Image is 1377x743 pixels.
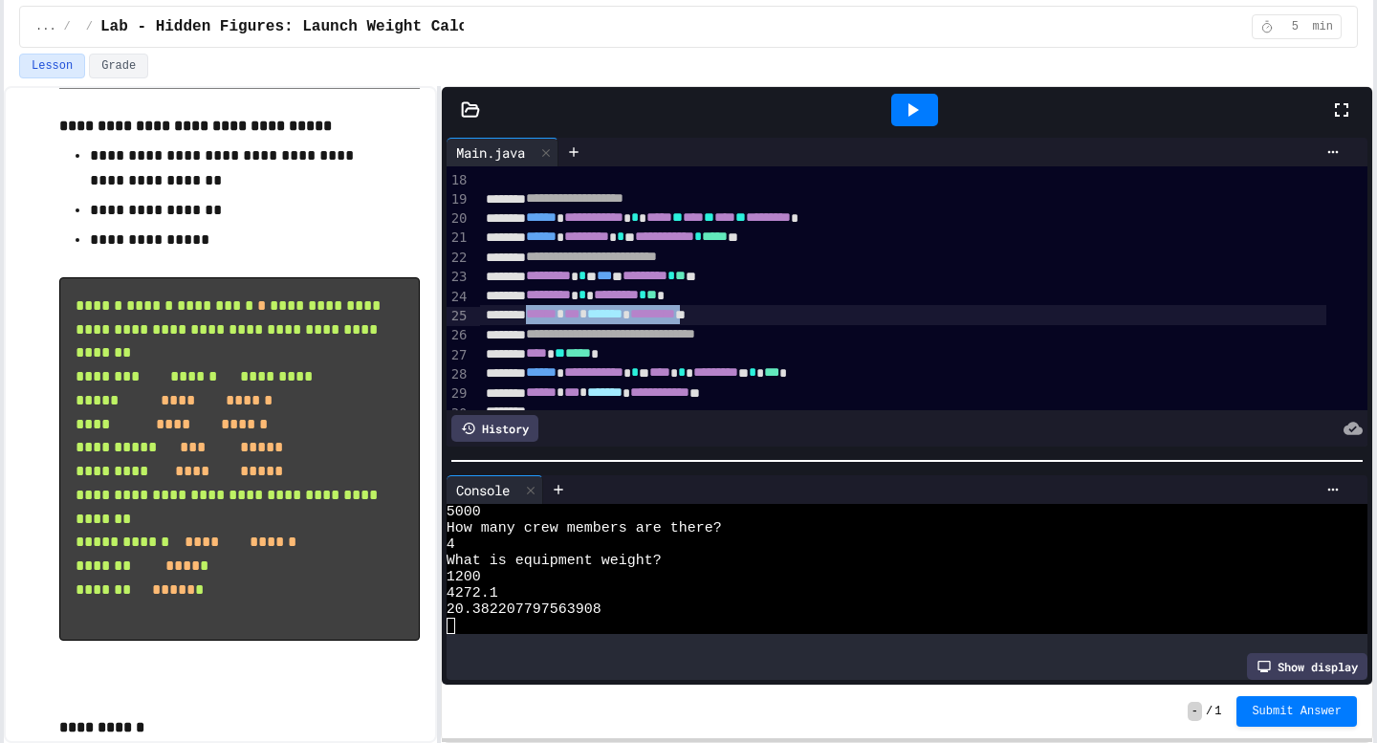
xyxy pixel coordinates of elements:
[100,15,523,38] span: Lab - Hidden Figures: Launch Weight Calculator
[1247,653,1367,680] div: Show display
[35,19,56,34] span: ...
[447,346,470,365] div: 27
[447,268,470,287] div: 23
[447,307,470,326] div: 25
[447,384,470,404] div: 29
[447,404,470,424] div: 30
[1206,704,1213,719] span: /
[86,19,93,34] span: /
[447,288,470,307] div: 24
[64,19,71,34] span: /
[1312,19,1333,34] span: min
[447,480,519,500] div: Console
[447,585,498,601] span: 4272.1
[447,601,601,618] span: 20.382207797563908
[447,142,535,163] div: Main.java
[447,249,470,268] div: 22
[447,171,470,190] div: 18
[447,209,470,229] div: 20
[1279,19,1310,34] span: 5
[447,190,470,209] div: 19
[1188,702,1202,721] span: -
[1214,704,1221,719] span: 1
[447,365,470,384] div: 28
[89,54,148,78] button: Grade
[447,326,470,345] div: 26
[447,229,470,248] div: 21
[447,138,558,166] div: Main.java
[447,536,455,553] span: 4
[447,569,481,585] span: 1200
[447,520,722,536] span: How many crew members are there?
[451,415,538,442] div: History
[447,475,543,504] div: Console
[19,54,85,78] button: Lesson
[447,504,481,520] span: 5000
[447,553,662,569] span: What is equipment weight?
[1252,704,1342,719] span: Submit Answer
[1236,696,1357,727] button: Submit Answer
